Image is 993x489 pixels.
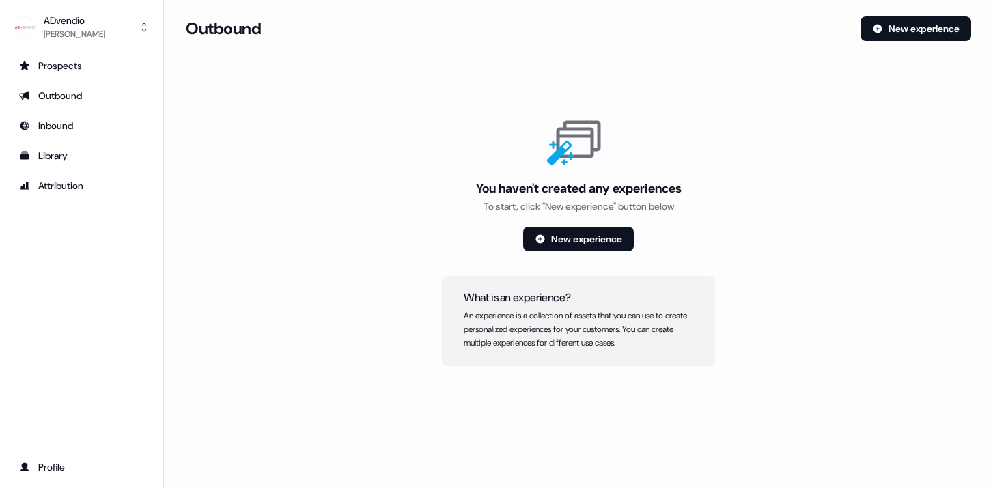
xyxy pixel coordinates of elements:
[11,456,152,478] a: Go to profile
[464,292,693,303] h5: What is an experience?
[44,14,105,27] div: ADvendio
[19,460,144,474] div: Profile
[19,149,144,163] div: Library
[19,179,144,193] div: Attribution
[484,199,674,213] div: To start, click "New experience" button below
[464,309,693,350] div: An experience is a collection of assets that you can use to create personalized experiences for y...
[11,85,152,107] a: Go to outbound experience
[19,119,144,132] div: Inbound
[476,180,682,197] div: You haven't created any experiences
[11,115,152,137] a: Go to Inbound
[11,175,152,197] a: Go to attribution
[11,145,152,167] a: Go to templates
[11,55,152,76] a: Go to prospects
[11,11,152,44] button: ADvendio[PERSON_NAME]
[861,16,971,41] button: New experience
[19,89,144,102] div: Outbound
[44,27,105,41] div: [PERSON_NAME]
[523,227,634,251] button: New experience
[19,59,144,72] div: Prospects
[186,18,261,39] h3: Outbound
